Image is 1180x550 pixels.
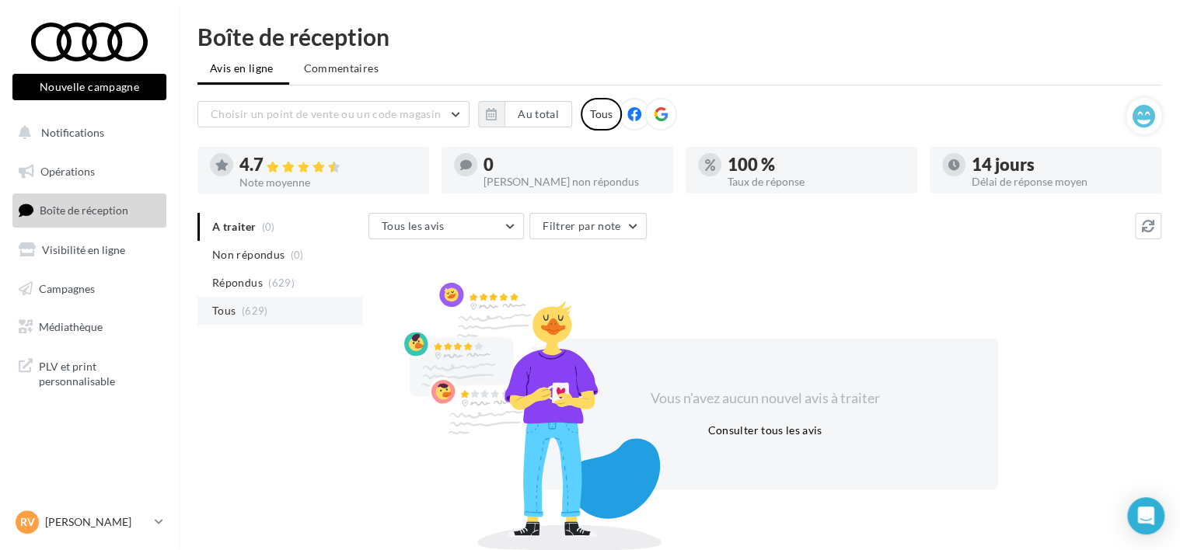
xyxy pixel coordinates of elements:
div: Note moyenne [239,177,417,188]
div: Boîte de réception [197,25,1161,48]
div: Délai de réponse moyen [972,176,1149,187]
a: Boîte de réception [9,193,169,227]
span: Opérations [40,165,95,178]
span: (0) [291,249,304,261]
span: Visibilité en ligne [42,243,125,256]
div: Vous n'avez aucun nouvel avis à traiter [631,388,899,409]
p: [PERSON_NAME] [45,514,148,530]
span: Commentaires [304,61,379,76]
button: Nouvelle campagne [12,74,166,100]
div: Open Intercom Messenger [1127,497,1164,534]
div: 100 % [728,156,905,173]
button: Au total [504,101,572,127]
span: Boîte de réception [40,204,128,217]
button: Notifications [9,117,163,149]
span: (629) [268,277,295,289]
a: RV [PERSON_NAME] [12,507,166,537]
button: Au total [478,101,572,127]
div: 14 jours [972,156,1149,173]
div: [PERSON_NAME] non répondus [484,176,661,187]
div: 4.7 [239,156,417,174]
span: Tous les avis [382,219,445,232]
span: Non répondus [212,247,285,263]
div: Taux de réponse [728,176,905,187]
span: (629) [242,305,268,317]
button: Consulter tous les avis [701,421,828,440]
a: Opérations [9,155,169,188]
span: RV [20,514,35,530]
div: 0 [484,156,661,173]
span: Notifications [41,126,104,139]
span: Campagnes [39,281,95,294]
button: Tous les avis [368,213,524,239]
span: Médiathèque [39,320,103,333]
span: Choisir un point de vente ou un code magasin [211,107,441,120]
a: Campagnes [9,273,169,305]
span: PLV et print personnalisable [39,356,160,389]
button: Filtrer par note [529,213,647,239]
a: Médiathèque [9,311,169,343]
a: PLV et print personnalisable [9,350,169,395]
button: Choisir un point de vente ou un code magasin [197,101,470,127]
span: Tous [212,303,236,319]
div: Tous [581,98,622,131]
a: Visibilité en ligne [9,234,169,266]
span: Répondus [212,275,263,291]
